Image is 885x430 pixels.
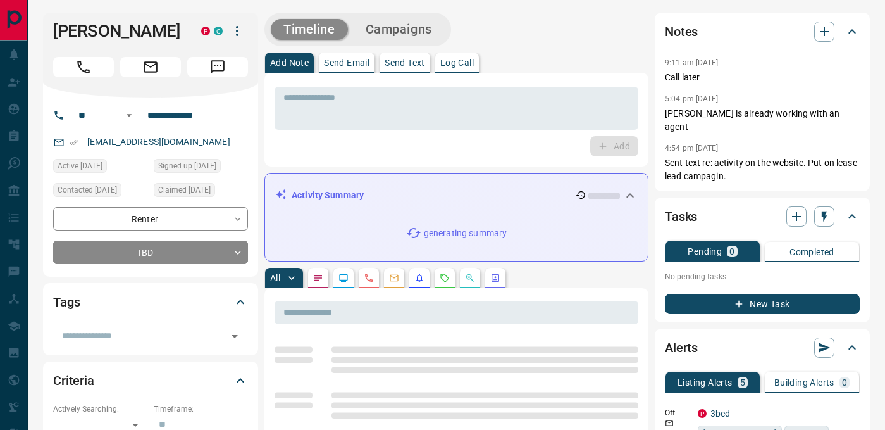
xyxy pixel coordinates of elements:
[665,267,860,286] p: No pending tasks
[789,248,834,256] p: Completed
[187,57,248,77] span: Message
[270,58,309,67] p: Add Note
[338,273,349,283] svg: Lead Browsing Activity
[87,137,230,147] a: [EMAIL_ADDRESS][DOMAIN_NAME]
[665,338,698,358] h2: Alerts
[440,58,474,67] p: Log Call
[53,159,147,177] div: Sat Jan 25 2025
[440,273,450,283] svg: Requests
[53,370,94,391] h2: Criteria
[313,273,323,283] svg: Notes
[678,378,733,387] p: Listing Alerts
[58,160,102,172] span: Active [DATE]
[53,292,80,312] h2: Tags
[665,407,690,419] p: Off
[154,159,248,177] div: Fri Nov 22 2019
[53,57,114,77] span: Call
[158,160,216,172] span: Signed up [DATE]
[53,183,147,201] div: Thu May 08 2025
[385,58,425,67] p: Send Text
[364,273,374,283] svg: Calls
[665,206,697,227] h2: Tasks
[275,184,638,207] div: Activity Summary
[665,71,860,84] p: Call later
[698,409,707,418] div: property.ca
[665,294,860,314] button: New Task
[120,57,181,77] span: Email
[53,207,248,231] div: Renter
[665,419,674,427] svg: Email
[665,22,698,42] h2: Notes
[53,287,248,317] div: Tags
[270,274,280,282] p: All
[740,378,745,387] p: 5
[154,403,248,415] p: Timeframe:
[201,27,210,35] div: property.ca
[424,227,507,240] p: generating summary
[53,21,182,41] h1: [PERSON_NAME]
[688,247,722,256] p: Pending
[121,108,137,123] button: Open
[842,378,847,387] p: 0
[465,273,475,283] svg: Opportunities
[665,58,719,67] p: 9:11 am [DATE]
[665,156,860,183] p: Sent text re: activity on the website. Put on lease lead campagin.
[490,273,500,283] svg: Agent Actions
[271,19,348,40] button: Timeline
[214,27,223,35] div: condos.ca
[665,332,860,363] div: Alerts
[70,138,78,147] svg: Email Verified
[226,327,244,345] button: Open
[58,184,117,196] span: Contacted [DATE]
[53,241,248,264] div: TBD
[665,201,860,232] div: Tasks
[774,378,834,387] p: Building Alerts
[710,408,731,419] a: 3bed
[292,189,364,202] p: Activity Summary
[353,19,445,40] button: Campaigns
[665,144,719,153] p: 4:54 pm [DATE]
[665,16,860,47] div: Notes
[53,403,147,415] p: Actively Searching:
[729,247,734,256] p: 0
[665,107,860,134] p: [PERSON_NAME] is already working with an agent
[665,94,719,103] p: 5:04 pm [DATE]
[414,273,424,283] svg: Listing Alerts
[154,183,248,201] div: Thu Jan 16 2025
[389,273,399,283] svg: Emails
[53,365,248,396] div: Criteria
[158,184,211,196] span: Claimed [DATE]
[324,58,369,67] p: Send Email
